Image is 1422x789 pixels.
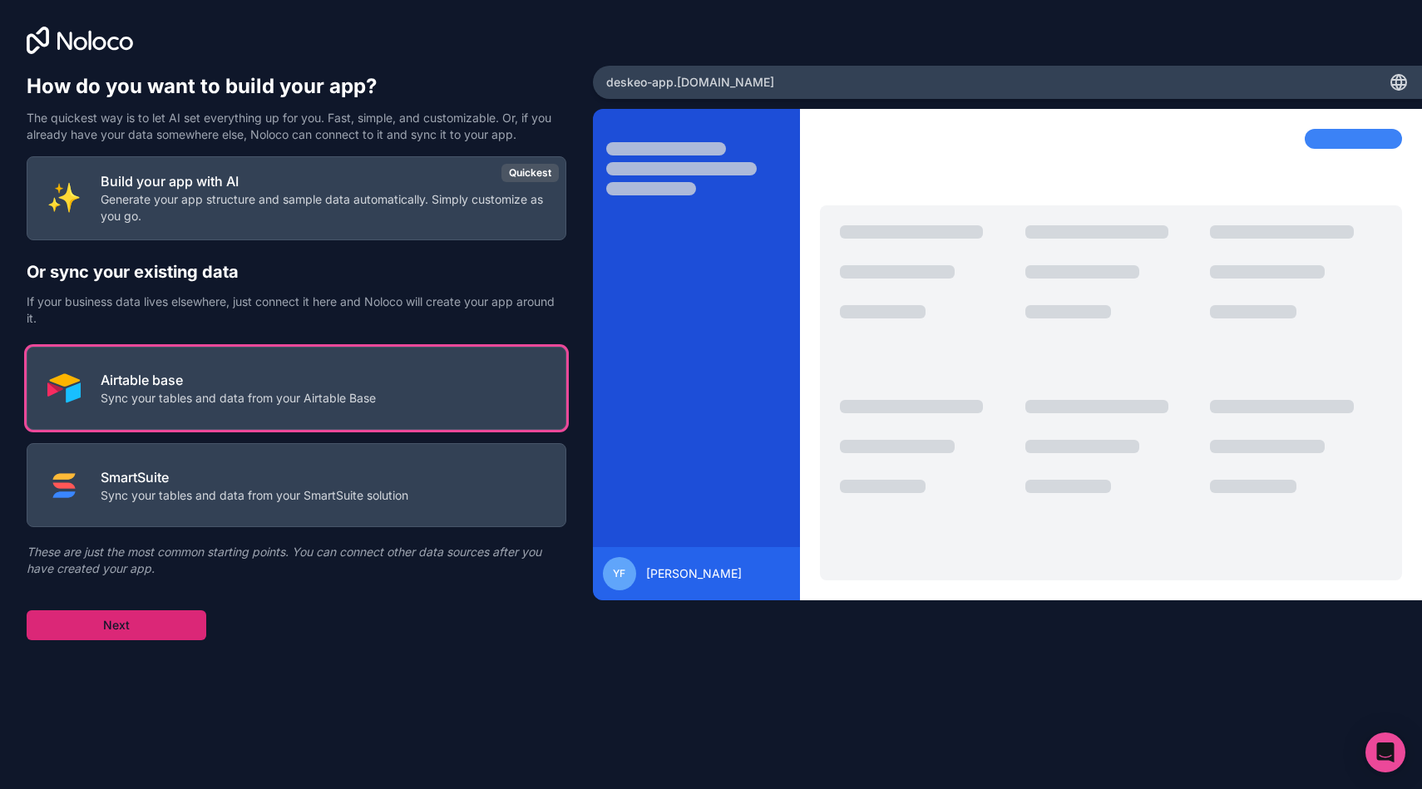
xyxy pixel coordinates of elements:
p: Airtable base [101,370,376,390]
button: SMART_SUITESmartSuiteSync your tables and data from your SmartSuite solution [27,443,566,527]
p: If your business data lives elsewhere, just connect it here and Noloco will create your app aroun... [27,293,566,327]
p: The quickest way is to let AI set everything up for you. Fast, simple, and customizable. Or, if y... [27,110,566,143]
h1: How do you want to build your app? [27,73,566,100]
p: Sync your tables and data from your SmartSuite solution [101,487,408,504]
span: [PERSON_NAME] [646,565,742,582]
div: Quickest [501,164,559,182]
button: AIRTABLEAirtable baseSync your tables and data from your Airtable Base [27,347,566,431]
img: INTERNAL_WITH_AI [47,181,81,215]
button: Next [27,610,206,640]
img: AIRTABLE [47,372,81,405]
p: SmartSuite [101,467,408,487]
p: Generate your app structure and sample data automatically. Simply customize as you go. [101,191,546,224]
button: INTERNAL_WITH_AIBuild your app with AIGenerate your app structure and sample data automatically. ... [27,156,566,240]
span: deskeo-app .[DOMAIN_NAME] [606,74,774,91]
h2: Or sync your existing data [27,260,566,284]
p: These are just the most common starting points. You can connect other data sources after you have... [27,544,566,577]
span: YF [613,567,625,580]
p: Sync your tables and data from your Airtable Base [101,390,376,407]
p: Build your app with AI [101,171,546,191]
div: Open Intercom Messenger [1365,732,1405,772]
img: SMART_SUITE [47,469,81,502]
